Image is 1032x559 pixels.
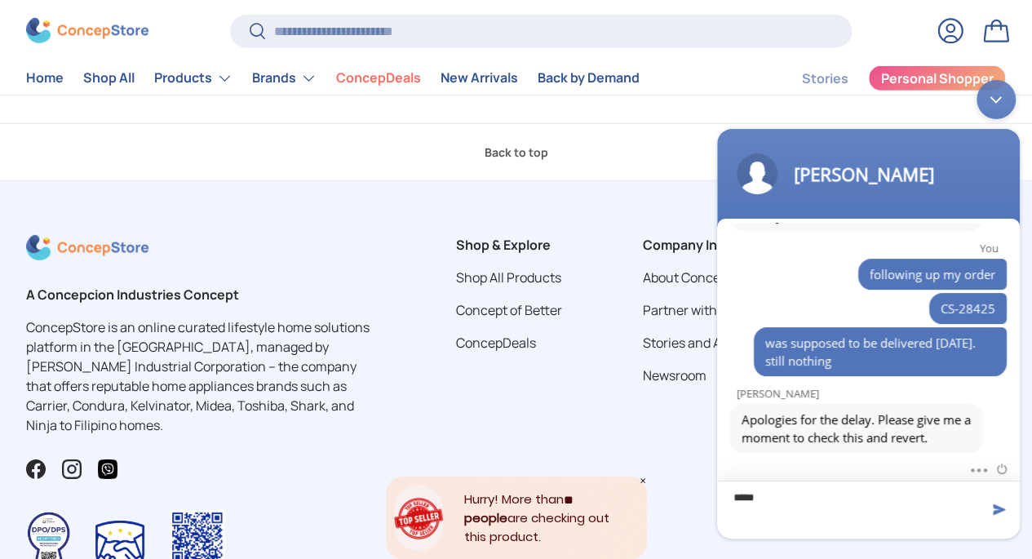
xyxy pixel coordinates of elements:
nav: Secondary [763,61,1006,94]
img: ConcepStore [26,18,148,43]
a: Partner with Concepstore [643,301,797,319]
nav: Primary [26,61,640,94]
summary: Products [144,61,242,94]
a: Shop All [83,62,135,94]
a: Back by Demand [538,62,640,94]
a: Concept of Better [456,301,562,319]
a: Personal Shopper [868,64,1006,91]
iframe: SalesIQ Chatwindow [709,72,1028,547]
a: Home [26,62,64,94]
a: Stories [802,62,848,94]
a: ConcepDeals [456,334,536,352]
a: About ConcepStore [643,268,760,286]
h2: A Concepcion Industries Concept [26,285,375,304]
p: ConcepStore is an online curated lifestyle home solutions platform in the [GEOGRAPHIC_DATA], mana... [26,317,375,435]
a: Shop All Products [456,268,561,286]
a: Newsroom [643,366,706,384]
a: New Arrivals [441,62,518,94]
a: Stories and Articles [643,334,759,352]
summary: Brands [242,61,326,94]
div: Close [639,477,647,485]
a: ConcepDeals [336,62,421,94]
